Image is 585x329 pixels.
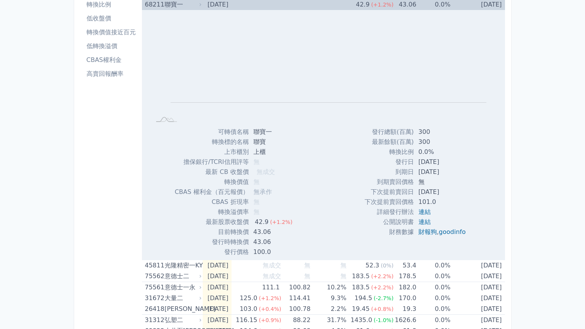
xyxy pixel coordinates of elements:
[203,260,231,271] td: [DATE]
[175,227,248,237] td: 目前轉換價
[414,197,472,207] td: 101.0
[83,68,139,80] a: 高賣回報酬率
[365,207,414,217] td: 詳細發行辦法
[249,227,299,237] td: 43.06
[249,147,299,157] td: 上櫃
[450,315,505,326] td: [DATE]
[145,293,163,304] div: 31672
[416,293,450,304] td: 0.0%
[418,218,431,225] a: 連結
[175,197,248,207] td: CBAS 折現率
[165,315,200,326] div: 弘塑二
[249,137,299,147] td: 聯寶
[418,208,431,215] a: 連結
[165,271,200,282] div: 意德士二
[165,293,200,304] div: 大量二
[381,262,393,269] span: (0%)
[393,315,416,326] td: 1626.6
[260,282,281,293] div: 111.1
[450,293,505,304] td: [DATE]
[450,304,505,315] td: [DATE]
[450,282,505,293] td: [DATE]
[350,304,371,314] div: 19.45
[165,260,200,271] div: 光隆精密一KY
[416,271,450,282] td: 0.0%
[364,260,381,271] div: 52.3
[83,28,139,37] li: 轉換價值接近百元
[253,208,260,215] span: 無
[175,177,248,187] td: 轉換價值
[310,304,346,315] td: 2.2%
[365,187,414,197] td: 下次提前賣回日
[418,228,437,235] a: 財報狗
[175,127,248,137] td: 可轉債名稱
[263,272,281,280] span: 無成交
[349,315,374,326] div: 1435.0
[414,157,472,167] td: [DATE]
[83,55,139,65] li: CBAS權利金
[340,272,347,280] span: 無
[371,306,393,312] span: (+0.8%)
[253,188,272,195] span: 無承作
[259,317,281,323] span: (+0.9%)
[365,177,414,187] td: 到期賣回價格
[83,69,139,78] li: 高賣回報酬率
[175,207,248,217] td: 轉換溢價率
[203,282,231,293] td: [DATE]
[340,262,347,269] span: 無
[175,147,248,157] td: 上市櫃別
[450,260,505,271] td: [DATE]
[83,42,139,51] li: 低轉換溢價
[393,304,416,315] td: 19.3
[353,293,374,304] div: 194.5
[281,293,310,304] td: 114.41
[374,317,394,323] span: (-1.0%)
[350,271,371,282] div: 183.5
[253,198,260,205] span: 無
[281,304,310,315] td: 100.78
[371,2,393,8] span: (+1.2%)
[259,306,281,312] span: (+0.4%)
[414,177,472,187] td: 無
[414,127,472,137] td: 300
[203,315,231,326] td: [DATE]
[234,315,259,326] div: 116.15
[365,167,414,177] td: 到期日
[249,237,299,247] td: 43.06
[83,14,139,23] li: 低收盤價
[165,304,200,314] div: [PERSON_NAME]
[450,271,505,282] td: [DATE]
[145,260,163,271] div: 45811
[83,26,139,38] a: 轉換價值接近百元
[414,187,472,197] td: [DATE]
[547,292,585,329] iframe: Chat Widget
[175,187,248,197] td: CBAS 權利金（百元報價）
[439,228,466,235] a: goodinfo
[310,282,346,293] td: 10.2%
[310,293,346,304] td: 9.3%
[365,217,414,227] td: 公開說明書
[393,260,416,271] td: 53.4
[145,304,163,314] div: 26418
[416,260,450,271] td: 0.0%
[547,292,585,329] div: 聊天小工具
[263,1,281,8] span: 無成交
[304,1,310,8] span: 無
[371,284,393,291] span: (+2.2%)
[249,247,299,257] td: 100.0
[304,262,310,269] span: 無
[365,137,414,147] td: 最新餘額(百萬)
[393,271,416,282] td: 178.5
[253,178,260,185] span: 無
[416,282,450,293] td: 0.0%
[365,127,414,137] td: 發行總額(百萬)
[253,217,270,227] div: 42.9
[175,217,248,227] td: 最新股票收盤價
[175,167,248,177] td: 最新 CB 收盤價
[203,293,231,304] td: [DATE]
[365,157,414,167] td: 發行日
[175,157,248,167] td: 擔保銀行/TCRI信用評等
[145,282,163,293] div: 75561
[270,219,292,225] span: (+1.2%)
[83,54,139,66] a: CBAS權利金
